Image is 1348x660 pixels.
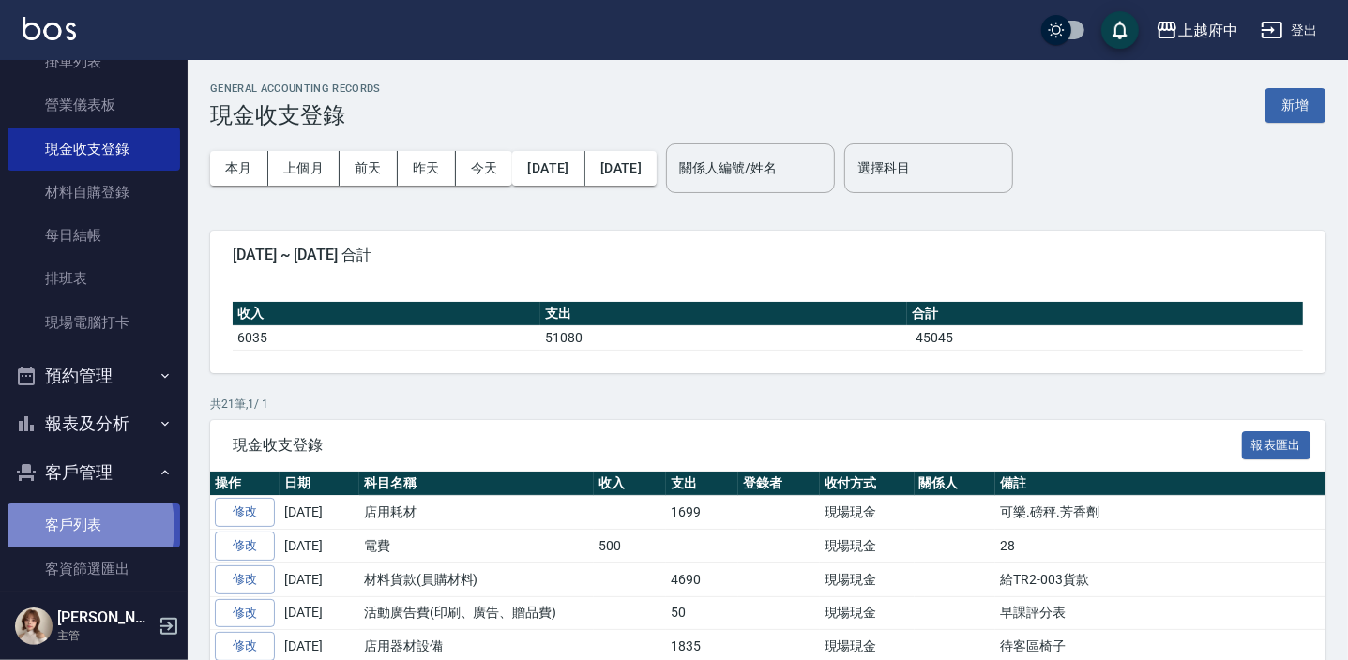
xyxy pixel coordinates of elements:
[15,607,53,645] img: Person
[820,596,915,630] td: 現場現金
[1265,96,1325,113] a: 新增
[820,530,915,563] td: 現場現金
[8,214,180,257] a: 每日結帳
[820,562,915,596] td: 現場現金
[359,562,594,596] td: 材料貨款(員購材料)
[8,503,180,547] a: 客戶列表
[233,246,1303,264] span: [DATE] ~ [DATE] 合計
[268,151,340,186] button: 上個月
[210,102,381,128] h3: 現金收支登錄
[233,436,1242,455] span: 現金收支登錄
[8,352,180,400] button: 預約管理
[915,472,996,496] th: 關係人
[215,532,275,561] a: 修改
[280,562,359,596] td: [DATE]
[666,562,738,596] td: 4690
[215,565,275,594] a: 修改
[8,83,180,127] a: 營業儀表板
[512,151,584,186] button: [DATE]
[8,171,180,214] a: 材料自購登錄
[1178,19,1238,42] div: 上越府中
[456,151,513,186] button: 今天
[215,599,275,628] a: 修改
[820,496,915,530] td: 現場現金
[1242,435,1311,453] a: 報表匯出
[8,448,180,497] button: 客戶管理
[585,151,657,186] button: [DATE]
[666,496,738,530] td: 1699
[280,496,359,530] td: [DATE]
[8,399,180,448] button: 報表及分析
[280,530,359,563] td: [DATE]
[907,325,1303,350] td: -45045
[540,325,907,350] td: 51080
[359,530,594,563] td: 電費
[738,472,820,496] th: 登錄者
[820,472,915,496] th: 收付方式
[8,301,180,344] a: 現場電腦打卡
[233,325,540,350] td: 6035
[280,472,359,496] th: 日期
[1101,11,1139,49] button: save
[215,498,275,527] a: 修改
[8,547,180,591] a: 客資篩選匯出
[907,302,1303,326] th: 合計
[233,302,540,326] th: 收入
[23,17,76,40] img: Logo
[57,627,153,644] p: 主管
[210,151,268,186] button: 本月
[340,151,398,186] button: 前天
[1265,88,1325,123] button: 新增
[1242,431,1311,460] button: 報表匯出
[210,82,381,95] h2: GENERAL ACCOUNTING RECORDS
[359,596,594,630] td: 活動廣告費(印刷、廣告、贈品費)
[594,530,666,563] td: 500
[398,151,456,186] button: 昨天
[666,596,738,630] td: 50
[8,257,180,300] a: 排班表
[57,608,153,627] h5: [PERSON_NAME]
[359,472,594,496] th: 科目名稱
[8,591,180,634] a: 卡券管理
[540,302,907,326] th: 支出
[1148,11,1246,50] button: 上越府中
[210,396,1325,412] p: 共 21 筆, 1 / 1
[8,127,180,171] a: 現金收支登錄
[666,472,738,496] th: 支出
[1253,13,1325,48] button: 登出
[594,472,666,496] th: 收入
[210,472,280,496] th: 操作
[8,40,180,83] a: 掛單列表
[280,596,359,630] td: [DATE]
[359,496,594,530] td: 店用耗材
